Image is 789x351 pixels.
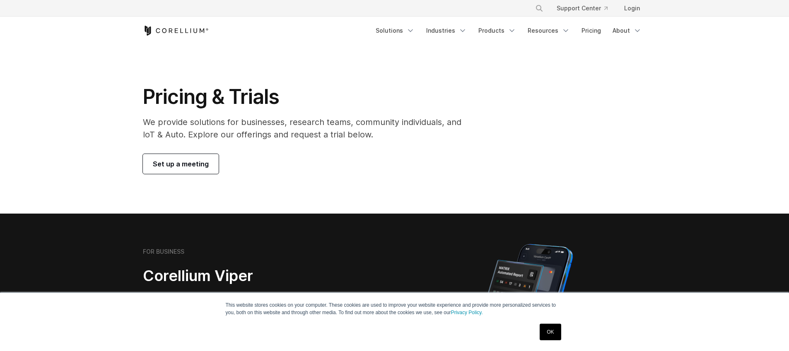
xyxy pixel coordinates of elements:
div: Navigation Menu [371,23,647,38]
a: Pricing [577,23,606,38]
a: Resources [523,23,575,38]
a: Set up a meeting [143,154,219,174]
h2: Corellium Viper [143,267,355,285]
div: Navigation Menu [525,1,647,16]
p: This website stores cookies on your computer. These cookies are used to improve your website expe... [226,301,564,316]
span: Set up a meeting [153,159,209,169]
h1: Pricing & Trials [143,84,473,109]
a: About [608,23,647,38]
a: Support Center [550,1,614,16]
a: OK [540,324,561,340]
a: Industries [421,23,472,38]
h6: FOR BUSINESS [143,248,184,255]
a: Products [473,23,521,38]
button: Search [532,1,547,16]
p: We provide solutions for businesses, research teams, community individuals, and IoT & Auto. Explo... [143,116,473,141]
a: Privacy Policy. [451,310,483,315]
a: Login [618,1,647,16]
a: Solutions [371,23,420,38]
h3: Mobile App Security Testing [143,292,355,308]
a: Corellium Home [143,26,209,36]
